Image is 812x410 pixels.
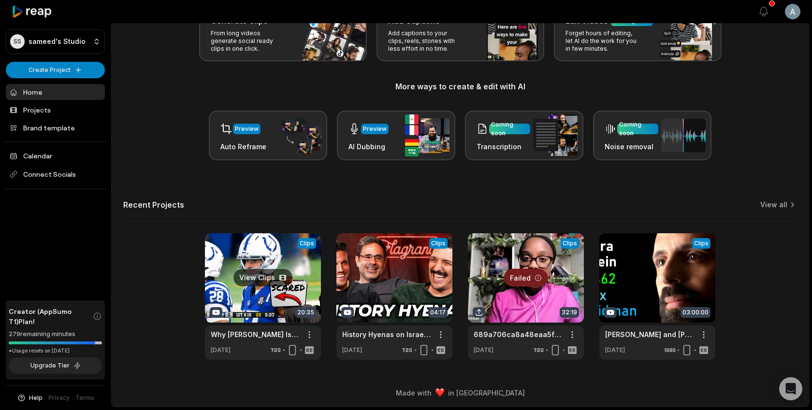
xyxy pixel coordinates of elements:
div: *Usage resets on [DATE] [9,347,102,354]
h3: Auto Reframe [220,141,266,152]
a: Why [PERSON_NAME] Is BARELY An Upgrade Over What The Colts Already Had [211,329,300,339]
h2: Recent Projects [123,200,184,210]
a: Home [6,84,105,100]
span: Creator (AppSumo T1) Plan! [9,306,93,326]
div: Coming soon [619,120,656,138]
div: 689a706ca8a48eaa5f0a861d-video-720p [474,329,563,339]
img: heart emoji [435,388,444,397]
h3: Noise removal [605,141,658,152]
div: Preview [363,125,387,133]
div: Made with in [GEOGRAPHIC_DATA] [120,388,800,398]
img: auto_reframe.png [277,117,321,155]
h3: AI Dubbing [348,141,389,152]
div: 279 remaining minutes [9,329,102,339]
a: Projects [6,102,105,118]
button: Upgrade Tier [9,357,102,374]
h3: More ways to create & edit with AI [123,81,797,92]
a: History Hyenas on Israel & Iran, [PERSON_NAME] is MLKs Dream, & the History of the Ottoman Empire [342,329,431,339]
p: Add captions to your clips, reels, stories with less effort in no time. [388,29,463,53]
a: View all [760,200,787,210]
img: noise_removal.png [661,119,706,152]
span: Connect Socials [6,166,105,183]
a: Terms [75,394,94,402]
button: Help [17,394,43,402]
div: SS [10,34,25,49]
p: From long videos generate social ready clips in one click. [211,29,286,53]
div: Preview [235,125,259,133]
a: [PERSON_NAME] and [PERSON_NAME]: Politics, [PERSON_NAME], AOC, Elon & DOGE | [PERSON_NAME] Podcas... [605,329,694,339]
a: Calendar [6,148,105,164]
img: ai_dubbing.png [405,114,449,156]
a: Brand template [6,120,105,136]
p: Forget hours of editing, let AI do the work for you in few minutes. [565,29,640,53]
img: transcription.png [533,114,578,156]
a: Privacy [48,394,70,402]
h3: Transcription [477,141,530,152]
span: Help [29,394,43,402]
div: Open Intercom Messenger [779,377,802,400]
button: Create Project [6,62,105,78]
p: sameed's Studio [29,37,86,46]
div: Coming soon [491,120,528,138]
